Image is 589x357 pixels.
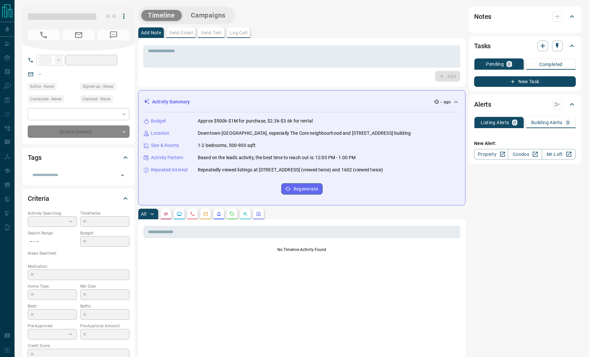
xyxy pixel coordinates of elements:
[83,83,114,90] span: Signed up - Never
[83,96,111,102] span: Claimed - Never
[151,166,188,173] p: Repeated Interest
[141,30,161,35] p: Add Note
[281,183,323,195] button: Regenerate
[474,99,491,110] h2: Alerts
[28,150,129,165] div: Tags
[198,130,411,137] p: Downtown [GEOGRAPHIC_DATA], especially The Core neighbourhood and [STREET_ADDRESS] building
[474,140,576,147] p: New Alert:
[474,76,576,87] button: New Task
[190,211,195,217] svg: Calls
[508,62,510,66] p: 0
[531,120,563,125] p: Building Alerts
[216,211,222,217] svg: Listing Alerts
[28,303,77,309] p: Beds:
[151,130,169,137] p: Location
[184,10,232,21] button: Campaigns
[229,211,235,217] svg: Requests
[163,211,169,217] svg: Notes
[28,152,41,163] h2: Tags
[118,171,127,180] button: Open
[28,30,59,40] span: No Number
[141,10,182,21] button: Timeline
[539,62,563,67] p: Completed
[30,83,54,90] span: Active - Never
[80,323,129,329] p: Pre-Approval Amount:
[152,98,190,105] p: Activity Summary
[80,210,129,216] p: Timeframe:
[243,211,248,217] svg: Opportunities
[144,96,460,108] div: Activity Summary-- ago
[143,247,460,253] p: No Timeline Activity Found
[542,149,576,160] a: Mr.Loft
[203,211,208,217] svg: Emails
[28,250,129,256] p: Areas Searched:
[141,212,146,216] p: All
[28,283,77,289] p: Home Type:
[474,11,491,22] h2: Notes
[98,30,129,40] span: No Number
[28,343,129,349] p: Credit Score:
[198,154,356,161] p: Based on the lead's activity, the best time to reach out is: 12:00 PM - 1:00 PM
[474,96,576,112] div: Alerts
[198,118,313,125] p: Approx $500k-$1M for purchase, $2.3k-$3.6k for rental
[28,236,77,247] p: -- - --
[28,210,77,216] p: Actively Searching:
[28,125,129,138] div: Do Not Contact
[28,193,49,204] h2: Criteria
[474,9,576,24] div: Notes
[486,62,504,66] p: Pending
[440,99,451,105] p: -- ago
[38,71,41,77] a: --
[567,120,569,125] p: 0
[151,118,166,125] p: Budget
[481,120,509,125] p: Listing Alerts
[474,149,508,160] a: Property
[28,264,129,269] p: Motivation:
[474,41,491,51] h2: Tasks
[474,38,576,54] div: Tasks
[80,303,129,309] p: Baths:
[198,142,256,149] p: 1-2 bedrooms, 500-900 sqft
[28,323,77,329] p: Pre-Approved:
[28,230,77,236] p: Search Range:
[80,230,129,236] p: Budget:
[513,120,516,125] p: 0
[80,283,129,289] p: Min Size:
[177,211,182,217] svg: Lead Browsing Activity
[151,154,183,161] p: Activity Pattern
[30,96,62,102] span: Contacted - Never
[508,149,542,160] a: Condos
[28,191,129,206] div: Criteria
[151,142,179,149] p: Size & Rooms
[63,30,94,40] span: No Email
[198,166,383,173] p: Repeatedly viewed listings at [STREET_ADDRESS] (viewed twice) and 1602 (viewed twice)
[256,211,261,217] svg: Agent Actions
